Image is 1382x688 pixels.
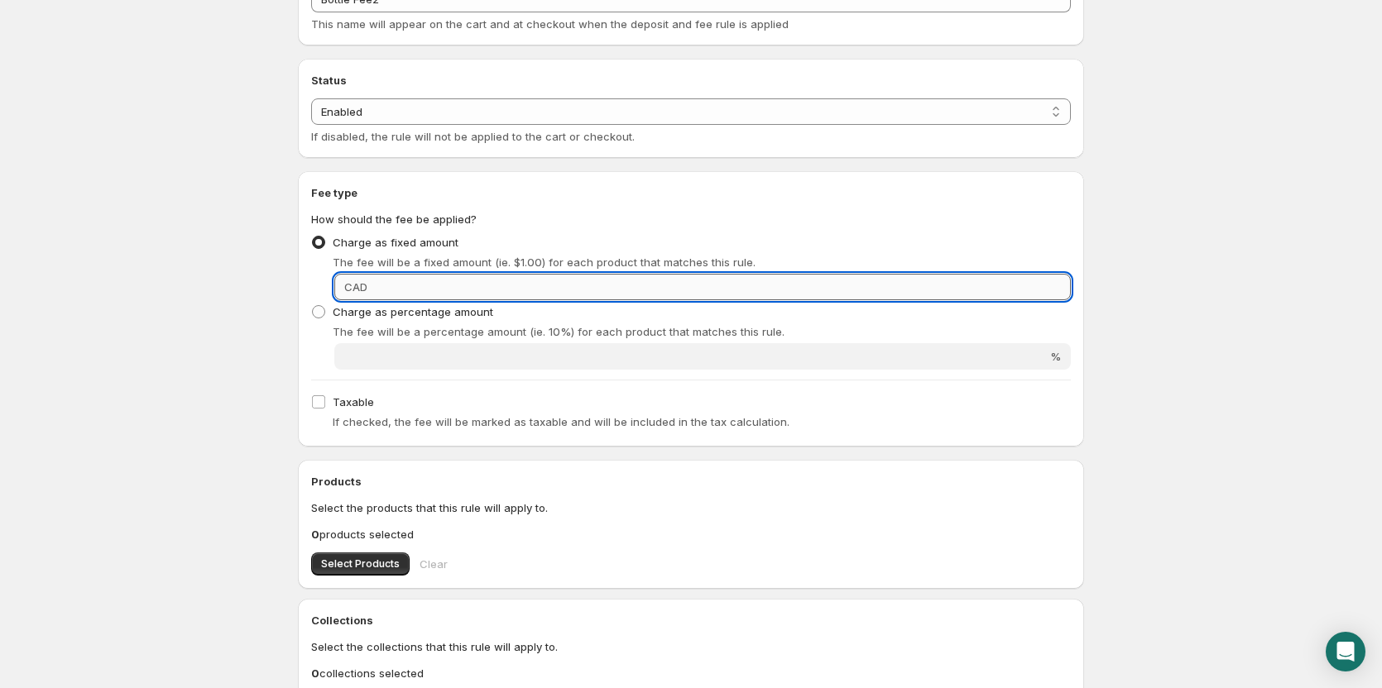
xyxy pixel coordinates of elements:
[311,184,1071,201] h2: Fee type
[333,323,1071,340] p: The fee will be a percentage amount (ie. 10%) for each product that matches this rule.
[311,665,1071,681] p: collections selected
[311,526,1071,542] p: products selected
[311,499,1071,516] p: Select the products that this rule will apply to.
[311,72,1071,88] h2: Status
[311,17,789,31] span: This name will appear on the cart and at checkout when the deposit and fee rule is applied
[333,305,493,318] span: Charge as percentage amount
[333,256,756,269] span: The fee will be a fixed amount (ie. $1.00) for each product that matches this rule.
[311,666,319,680] b: 0
[1050,350,1061,363] span: %
[1326,632,1365,671] div: Open Intercom Messenger
[311,528,319,541] b: 0
[311,473,1071,490] h2: Products
[344,280,367,294] span: CAD
[321,557,400,571] span: Select Products
[311,130,635,143] span: If disabled, the rule will not be applied to the cart or checkout.
[333,395,374,408] span: Taxable
[333,236,458,249] span: Charge as fixed amount
[311,638,1071,655] p: Select the collections that this rule will apply to.
[311,612,1071,628] h2: Collections
[311,552,410,576] button: Select Products
[333,415,789,428] span: If checked, the fee will be marked as taxable and will be included in the tax calculation.
[311,213,477,226] span: How should the fee be applied?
